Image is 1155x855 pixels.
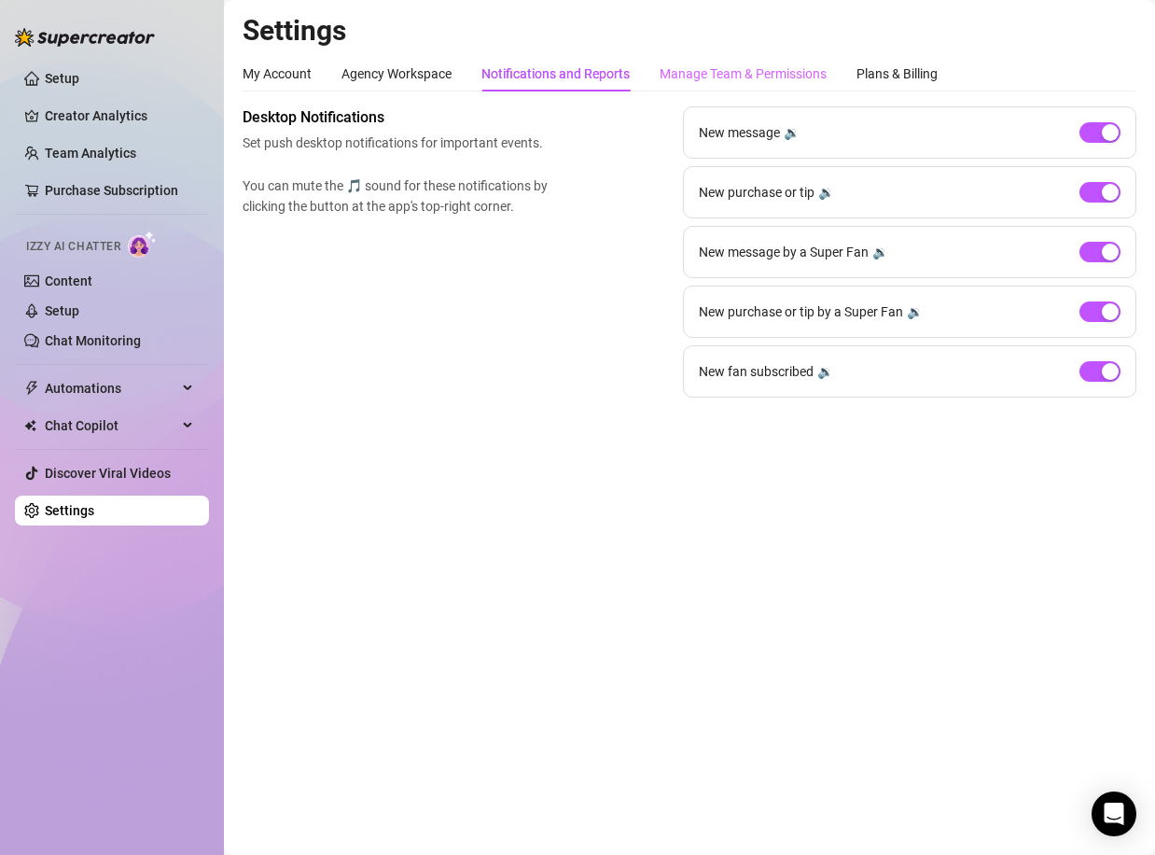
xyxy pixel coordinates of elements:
a: Settings [45,503,94,518]
a: Setup [45,303,79,318]
a: Chat Monitoring [45,333,141,348]
div: 🔉 [817,361,833,382]
span: Izzy AI Chatter [26,238,120,256]
h2: Settings [243,13,1136,49]
span: New purchase or tip [699,182,814,203]
span: Desktop Notifications [243,106,556,129]
a: Content [45,273,92,288]
div: Open Intercom Messenger [1092,792,1136,836]
div: 🔉 [818,182,834,203]
span: Set push desktop notifications for important events. [243,133,556,153]
div: 🔉 [907,301,923,322]
div: My Account [243,63,312,84]
div: Agency Workspace [341,63,452,84]
a: Discover Viral Videos [45,466,171,481]
img: AI Chatter [128,231,157,258]
div: 🔉 [784,122,800,143]
span: New message [699,122,780,143]
a: Team Analytics [45,146,136,161]
a: Setup [45,71,79,86]
div: 🔉 [872,242,888,262]
span: New fan subscribed [699,361,814,382]
span: Automations [45,373,177,403]
a: Creator Analytics [45,101,194,131]
div: Plans & Billing [856,63,938,84]
a: Purchase Subscription [45,183,178,198]
span: Chat Copilot [45,411,177,441]
img: Chat Copilot [24,419,36,432]
span: New message by a Super Fan [699,242,869,262]
div: Manage Team & Permissions [660,63,827,84]
span: You can mute the 🎵 sound for these notifications by clicking the button at the app's top-right co... [243,175,556,217]
div: Notifications and Reports [481,63,630,84]
img: logo-BBDzfeDw.svg [15,28,155,47]
span: thunderbolt [24,381,39,396]
span: New purchase or tip by a Super Fan [699,301,903,322]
